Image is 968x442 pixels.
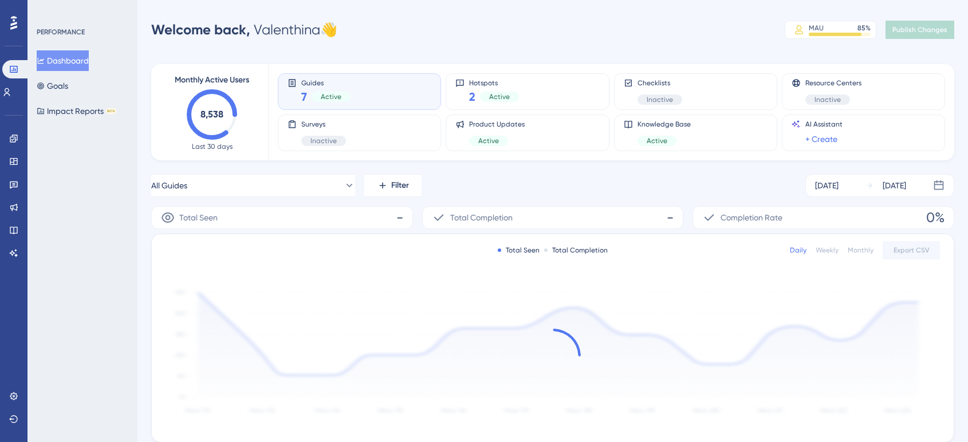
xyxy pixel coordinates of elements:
span: 2 [469,89,475,105]
div: [DATE] [883,179,906,192]
button: Goals [37,76,68,96]
a: + Create [805,132,837,146]
span: Inactive [814,95,841,104]
span: Surveys [301,120,346,129]
span: Checklists [638,78,682,88]
button: Dashboard [37,50,89,71]
div: Daily [790,246,806,255]
div: MAU [809,23,824,33]
text: 8,538 [200,109,223,120]
span: Total Seen [179,211,218,224]
span: 7 [301,89,307,105]
span: Hotspots [469,78,519,86]
div: 85 % [857,23,871,33]
span: - [667,208,674,227]
span: Total Completion [450,211,513,224]
div: BETA [106,108,116,114]
div: Monthly [848,246,873,255]
span: Monthly Active Users [175,73,249,87]
div: Total Seen [498,246,540,255]
button: All Guides [151,174,355,197]
span: Filter [391,179,409,192]
span: Welcome back, [151,21,250,38]
button: Publish Changes [886,21,954,39]
button: Filter [364,174,422,197]
span: Active [478,136,499,145]
span: Active [647,136,667,145]
span: Product Updates [469,120,525,129]
span: Resource Centers [805,78,861,88]
span: Active [489,92,510,101]
span: - [396,208,403,227]
span: Knowledge Base [638,120,691,129]
span: Inactive [647,95,673,104]
span: All Guides [151,179,187,192]
div: Weekly [816,246,839,255]
span: 0% [926,208,945,227]
span: Export CSV [894,246,930,255]
div: [DATE] [815,179,839,192]
div: PERFORMANCE [37,27,85,37]
span: Last 30 days [192,142,233,151]
div: Total Completion [544,246,608,255]
span: Publish Changes [892,25,947,34]
span: Active [321,92,341,101]
button: Impact ReportsBETA [37,101,116,121]
span: Completion Rate [721,211,782,224]
button: Export CSV [883,241,940,259]
span: AI Assistant [805,120,843,129]
span: Inactive [310,136,337,145]
span: Guides [301,78,351,86]
div: Valenthina 👋 [151,21,337,39]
